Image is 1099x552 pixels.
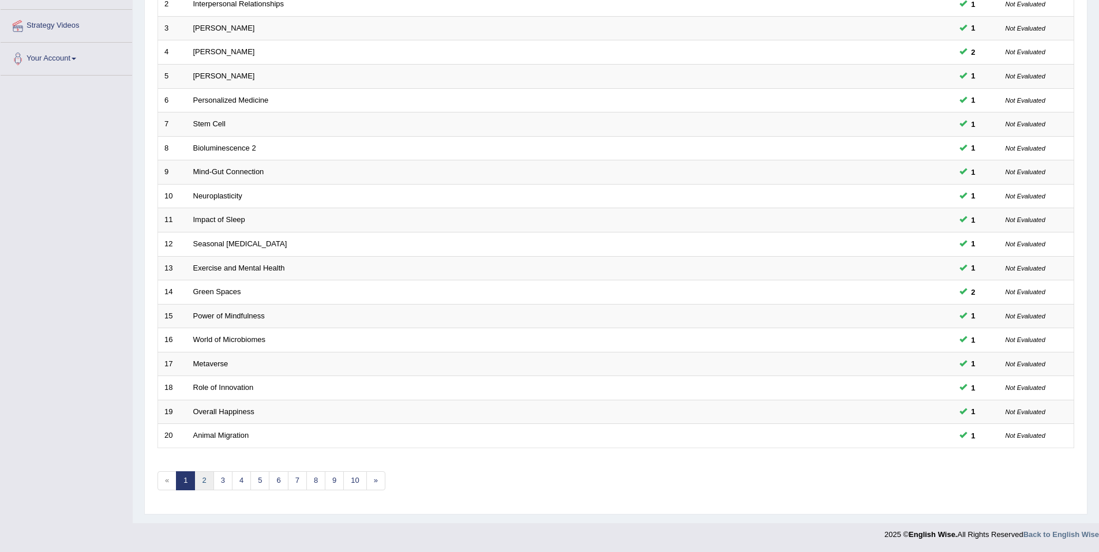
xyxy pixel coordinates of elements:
[193,144,256,152] a: Bioluminescence 2
[193,47,255,56] a: [PERSON_NAME]
[1006,241,1045,247] small: Not Evaluated
[1006,384,1045,391] small: Not Evaluated
[967,405,980,418] span: You can still take this question
[193,264,285,272] a: Exercise and Mental Health
[1006,25,1045,32] small: Not Evaluated
[158,280,187,305] td: 14
[158,184,187,208] td: 10
[158,160,187,185] td: 9
[158,328,187,352] td: 16
[193,335,265,344] a: World of Microbiomes
[1006,48,1045,55] small: Not Evaluated
[1006,97,1045,104] small: Not Evaluated
[193,359,228,368] a: Metaverse
[967,22,980,34] span: You can still take this question
[158,136,187,160] td: 8
[1006,73,1045,80] small: Not Evaluated
[967,430,980,442] span: You can still take this question
[158,304,187,328] td: 15
[158,88,187,112] td: 6
[158,112,187,137] td: 7
[213,471,232,490] a: 3
[967,382,980,394] span: You can still take this question
[967,358,980,370] span: You can still take this question
[967,70,980,82] span: You can still take this question
[193,191,242,200] a: Neuroplasticity
[193,383,254,392] a: Role of Innovation
[1006,121,1045,127] small: Not Evaluated
[967,166,980,178] span: You can still take this question
[1006,313,1045,320] small: Not Evaluated
[193,239,287,248] a: Seasonal [MEDICAL_DATA]
[1006,193,1045,200] small: Not Evaluated
[306,471,325,490] a: 8
[967,190,980,202] span: You can still take this question
[158,400,187,424] td: 19
[967,142,980,154] span: You can still take this question
[157,471,177,490] span: «
[158,65,187,89] td: 5
[158,376,187,400] td: 18
[1,43,132,72] a: Your Account
[158,208,187,232] td: 11
[193,24,255,32] a: [PERSON_NAME]
[232,471,251,490] a: 4
[1006,216,1045,223] small: Not Evaluated
[967,94,980,106] span: You can still take this question
[193,287,241,296] a: Green Spaces
[967,238,980,250] span: You can still take this question
[194,471,213,490] a: 2
[343,471,366,490] a: 10
[193,311,265,320] a: Power of Mindfulness
[1,10,132,39] a: Strategy Videos
[967,118,980,130] span: You can still take this question
[1006,145,1045,152] small: Not Evaluated
[1006,336,1045,343] small: Not Evaluated
[1006,1,1045,7] small: Not Evaluated
[1023,530,1099,539] a: Back to English Wise
[967,262,980,274] span: You can still take this question
[288,471,307,490] a: 7
[193,96,269,104] a: Personalized Medicine
[158,40,187,65] td: 4
[250,471,269,490] a: 5
[1006,432,1045,439] small: Not Evaluated
[176,471,195,490] a: 1
[193,215,245,224] a: Impact of Sleep
[967,310,980,322] span: You can still take this question
[366,471,385,490] a: »
[193,72,255,80] a: [PERSON_NAME]
[1006,168,1045,175] small: Not Evaluated
[884,523,1099,540] div: 2025 © All Rights Reserved
[1006,408,1045,415] small: Not Evaluated
[325,471,344,490] a: 9
[1006,288,1045,295] small: Not Evaluated
[269,471,288,490] a: 6
[967,214,980,226] span: You can still take this question
[158,16,187,40] td: 3
[158,424,187,448] td: 20
[158,256,187,280] td: 13
[967,46,980,58] span: You can still take this question
[193,407,254,416] a: Overall Happiness
[909,530,957,539] strong: English Wise.
[967,286,980,298] span: You can still take this question
[967,334,980,346] span: You can still take this question
[158,352,187,376] td: 17
[158,232,187,256] td: 12
[1006,361,1045,367] small: Not Evaluated
[1006,265,1045,272] small: Not Evaluated
[193,167,264,176] a: Mind-Gut Connection
[193,119,226,128] a: Stem Cell
[193,431,249,440] a: Animal Migration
